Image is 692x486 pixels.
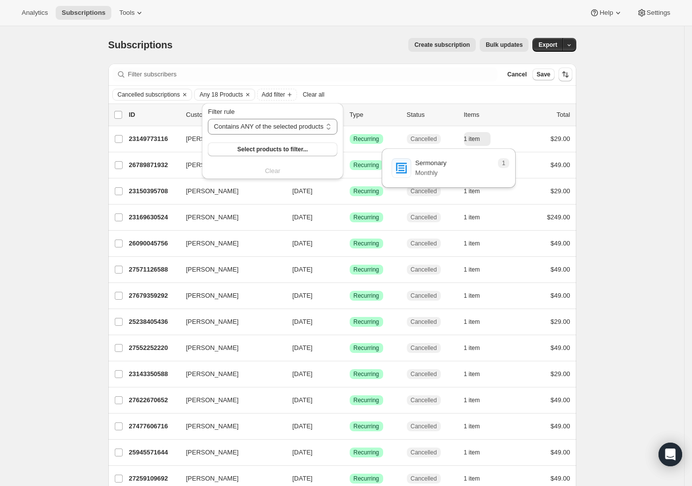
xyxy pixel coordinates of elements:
[237,145,308,153] span: Select products to filter...
[354,475,379,483] span: Recurring
[411,475,437,483] span: Cancelled
[631,6,676,20] button: Settings
[408,38,476,52] button: Create subscription
[208,108,234,115] span: Filter rule
[464,396,480,404] span: 1 item
[293,187,313,195] span: [DATE]
[415,168,447,178] p: Monthly
[354,213,379,221] span: Recurring
[354,292,379,300] span: Recurring
[243,89,253,100] button: Clear
[293,475,313,482] span: [DATE]
[129,369,178,379] p: 23143350588
[551,187,570,195] span: $29.00
[129,160,178,170] p: 26789871932
[186,317,239,327] span: [PERSON_NAME]
[464,289,491,303] button: 1 item
[293,213,313,221] span: [DATE]
[129,237,570,250] div: 26090045756[PERSON_NAME][DATE]SuccessRecurringCancelled1 item$49.00
[464,370,480,378] span: 1 item
[599,9,613,17] span: Help
[551,370,570,378] span: $29.00
[551,449,570,456] span: $49.00
[129,134,178,144] p: 23149773116
[464,344,480,352] span: 1 item
[392,158,411,178] img: variant image
[551,292,570,299] span: $49.00
[129,395,178,405] p: 27622670652
[411,344,437,352] span: Cancelled
[293,370,313,378] span: [DATE]
[354,187,379,195] span: Recurring
[129,110,570,120] div: IDCustomerCancelled DateTypeStatusItemsTotal
[186,369,239,379] span: [PERSON_NAME]
[354,135,379,143] span: Recurring
[407,110,456,120] p: Status
[113,89,180,100] button: Cancelled subscriptions
[113,6,150,20] button: Tools
[16,6,54,20] button: Analytics
[551,422,570,430] span: $49.00
[186,421,239,431] span: [PERSON_NAME]
[129,474,178,484] p: 27259109692
[507,70,527,78] span: Cancel
[186,395,239,405] span: [PERSON_NAME]
[186,134,239,144] span: [PERSON_NAME]
[129,184,570,198] div: 23150395708[PERSON_NAME][DATE]SuccessRecurringCancelled1 item$29.00
[354,266,379,274] span: Recurring
[464,213,480,221] span: 1 item
[551,344,570,351] span: $49.00
[129,158,570,172] div: 26789871932[PERSON_NAME][DATE]SuccessRecurringCancelled1 item$49.00
[464,135,480,143] span: 1 item
[129,315,570,329] div: 25238405436[PERSON_NAME][DATE]SuccessRecurringCancelled1 item$29.00
[186,265,239,275] span: [PERSON_NAME]
[129,263,570,277] div: 27571126588[PERSON_NAME][DATE]SuccessRecurringCancelled1 item$49.00
[180,183,279,199] button: [PERSON_NAME]
[180,236,279,251] button: [PERSON_NAME]
[293,266,313,273] span: [DATE]
[464,393,491,407] button: 1 item
[647,9,670,17] span: Settings
[129,317,178,327] p: 25238405436
[411,370,437,378] span: Cancelled
[180,314,279,330] button: [PERSON_NAME]
[464,132,491,146] button: 1 item
[186,110,285,120] p: Customer
[180,209,279,225] button: [PERSON_NAME]
[186,160,239,170] span: [PERSON_NAME]
[257,89,297,101] button: Add filter
[551,161,570,169] span: $49.00
[180,89,190,100] button: Clear
[464,240,480,247] span: 1 item
[293,240,313,247] span: [DATE]
[303,91,325,99] span: Clear all
[129,289,570,303] div: 27679359292[PERSON_NAME][DATE]SuccessRecurringCancelled1 item$49.00
[411,213,437,221] span: Cancelled
[108,39,173,50] span: Subscriptions
[547,213,570,221] span: $249.00
[486,41,523,49] span: Bulk updates
[551,318,570,325] span: $29.00
[350,110,399,120] div: Type
[464,237,491,250] button: 1 item
[464,263,491,277] button: 1 item
[480,38,528,52] button: Bulk updates
[129,343,178,353] p: 27552252220
[208,142,337,156] button: Select products to filter
[128,68,498,81] input: Filter subscribers
[354,396,379,404] span: Recurring
[129,291,178,301] p: 27679359292
[411,266,437,274] span: Cancelled
[532,38,563,52] button: Export
[464,292,480,300] span: 1 item
[186,239,239,248] span: [PERSON_NAME]
[464,367,491,381] button: 1 item
[293,292,313,299] span: [DATE]
[411,318,437,326] span: Cancelled
[180,366,279,382] button: [PERSON_NAME]
[22,9,48,17] span: Analytics
[464,318,480,326] span: 1 item
[299,89,329,101] button: Clear all
[180,288,279,304] button: [PERSON_NAME]
[354,344,379,352] span: Recurring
